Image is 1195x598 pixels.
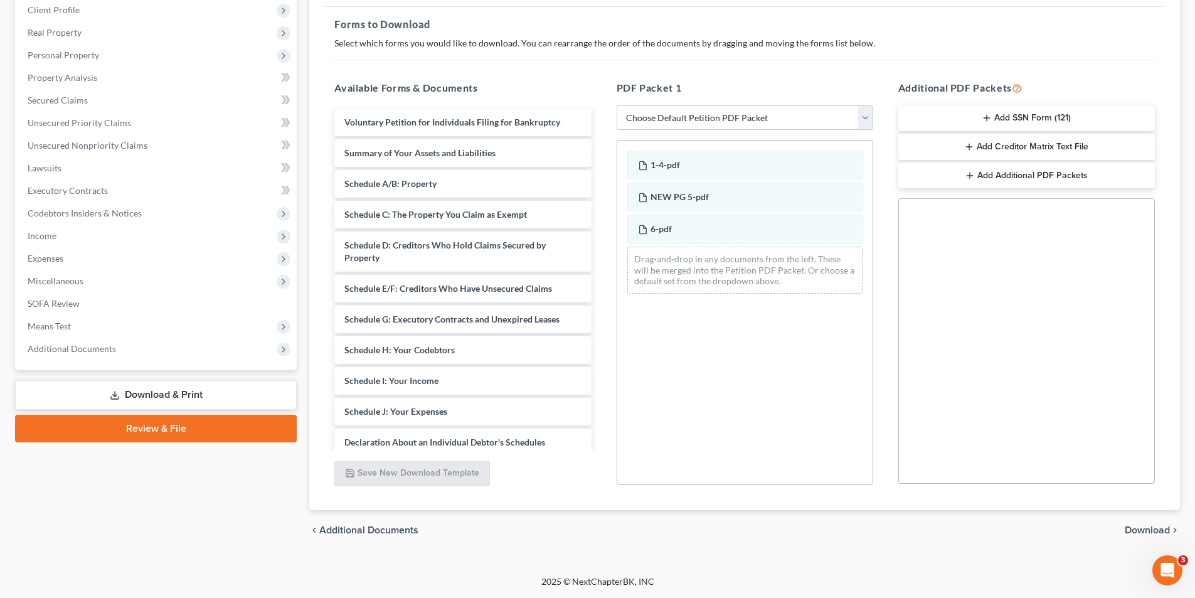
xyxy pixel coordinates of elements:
span: SOFA Review [28,298,80,309]
div: 2025 © NextChapterBK, INC [240,575,955,598]
a: Secured Claims [18,89,297,112]
button: Add Additional PDF Packets [898,163,1155,189]
h5: Additional PDF Packets [898,80,1155,95]
span: Codebtors Insiders & Notices [28,208,142,218]
button: Save New Download Template [334,461,490,487]
span: Lawsuits [28,163,61,173]
a: Lawsuits [18,157,297,179]
span: 6-pdf [651,223,672,234]
span: Schedule E/F: Creditors Who Have Unsecured Claims [344,283,552,294]
span: Download [1125,525,1170,535]
span: Schedule A/B: Property [344,178,437,189]
a: chevron_left Additional Documents [309,525,418,535]
i: chevron_right [1170,525,1180,535]
span: Declaration About an Individual Debtor's Schedules [344,437,545,447]
span: Voluntary Petition for Individuals Filing for Bankruptcy [344,117,560,127]
span: Schedule G: Executory Contracts and Unexpired Leases [344,314,560,324]
span: 3 [1178,555,1188,565]
span: Real Property [28,27,82,38]
button: Download chevron_right [1125,525,1180,535]
span: 1-4-pdf [651,159,680,170]
a: Download & Print [15,380,297,410]
iframe: Intercom live chat [1152,555,1182,585]
a: Property Analysis [18,67,297,89]
a: SOFA Review [18,292,297,315]
span: Additional Documents [28,343,116,354]
span: Income [28,230,56,241]
span: Schedule C: The Property You Claim as Exempt [344,209,527,220]
a: Unsecured Priority Claims [18,112,297,134]
h5: Forms to Download [334,17,1155,32]
span: Expenses [28,253,63,264]
span: Miscellaneous [28,275,83,286]
span: Schedule D: Creditors Who Hold Claims Secured by Property [344,240,546,263]
span: Client Profile [28,4,80,15]
button: Add SSN Form (121) [898,105,1155,132]
p: Select which forms you would like to download. You can rearrange the order of the documents by dr... [334,37,1155,50]
span: Personal Property [28,50,99,60]
span: Secured Claims [28,95,88,105]
span: Schedule J: Your Expenses [344,406,447,417]
div: Drag-and-drop in any documents from the left. These will be merged into the Petition PDF Packet. ... [627,247,863,294]
button: Add Creditor Matrix Text File [898,134,1155,160]
span: Means Test [28,321,71,331]
h5: Available Forms & Documents [334,80,591,95]
h5: PDF Packet 1 [617,80,873,95]
a: Executory Contracts [18,179,297,202]
span: Schedule I: Your Income [344,375,438,386]
span: Unsecured Nonpriority Claims [28,140,147,151]
span: NEW PG 5-pdf [651,191,709,202]
span: Property Analysis [28,72,97,83]
a: Review & File [15,415,297,442]
span: Additional Documents [319,525,418,535]
i: chevron_left [309,525,319,535]
span: Schedule H: Your Codebtors [344,344,455,355]
span: Executory Contracts [28,185,108,196]
span: Summary of Your Assets and Liabilities [344,147,496,158]
a: Unsecured Nonpriority Claims [18,134,297,157]
span: Unsecured Priority Claims [28,117,131,128]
